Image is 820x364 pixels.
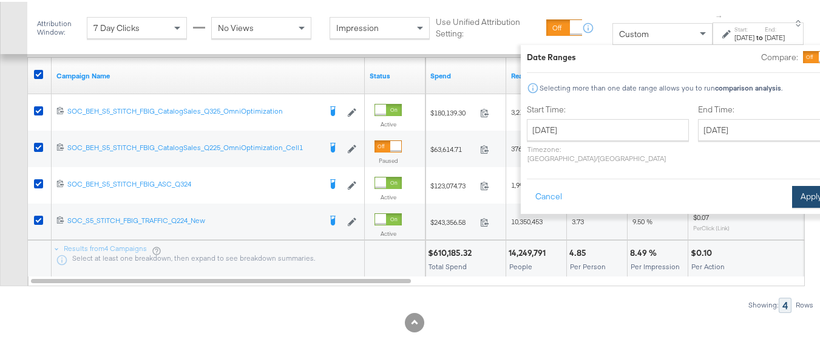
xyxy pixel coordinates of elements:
[693,211,709,220] span: $0.07
[511,142,534,151] span: 376,108
[56,69,360,79] a: Your campaign name.
[693,222,730,230] sub: Per Click (Link)
[527,50,576,61] div: Date Ranges
[511,69,562,79] a: The number of people your ad was served to.
[428,246,475,257] div: $610,185.32
[430,106,475,115] span: $180,139.30
[539,82,783,91] div: Selecting more than one date range allows you to run .
[429,260,467,269] span: Total Spend
[632,215,652,224] span: 9.50 %
[67,105,320,117] a: SOC_BEH_S5_STITCH_FBIG_CatalogSales_Q325_OmniOptimization
[527,143,689,161] p: Timezone: [GEOGRAPHIC_DATA]/[GEOGRAPHIC_DATA]
[430,179,475,188] span: $123,074.73
[734,24,754,32] label: Start:
[761,50,798,61] label: Compare:
[748,299,779,307] div: Showing:
[67,105,320,114] div: SOC_BEH_S5_STITCH_FBIG_CatalogSales_Q325_OmniOptimization
[795,299,814,307] div: Rows
[430,69,501,79] a: The total amount spent to date.
[67,141,320,151] div: SOC_BEH_S5_STITCH_FBIG_CatalogSales_Q225_OmniOptimization_Cell1
[436,15,541,37] label: Use Unified Attribution Setting:
[67,214,320,224] div: SOC_S5_STITCH_FBIG_TRAFFIC_Q224_New
[218,21,254,32] span: No Views
[511,179,539,188] span: 1,996,160
[527,184,571,206] button: Cancel
[527,102,689,114] label: Start Time:
[765,31,785,41] div: [DATE]
[714,13,725,17] span: ↑
[570,260,606,269] span: Per Person
[374,191,402,199] label: Active
[430,216,475,225] span: $243,356.58
[336,21,379,32] span: Impression
[630,246,660,257] div: 8.49 %
[715,81,781,91] strong: comparison analysis
[67,177,320,190] a: SOC_BEH_S5_STITCH_FBIG_ASC_Q324
[430,143,475,152] span: $63,614.71
[765,24,785,32] label: End:
[511,215,543,224] span: 10,350,453
[569,246,590,257] div: 4.85
[631,260,680,269] span: Per Impression
[67,214,320,226] a: SOC_S5_STITCH_FBIG_TRAFFIC_Q224_New
[754,31,765,40] strong: to
[93,21,140,32] span: 7 Day Clicks
[509,246,549,257] div: 14,249,791
[509,260,532,269] span: People
[374,118,402,126] label: Active
[691,246,716,257] div: $0.10
[779,296,791,311] div: 4
[36,18,81,35] div: Attribution Window:
[572,215,584,224] span: 3.73
[67,141,320,153] a: SOC_BEH_S5_STITCH_FBIG_CatalogSales_Q225_OmniOptimization_Cell1
[374,228,402,236] label: Active
[619,27,649,38] span: Custom
[734,31,754,41] div: [DATE]
[370,69,421,79] a: Shows the current state of your Ad Campaign.
[511,106,539,115] span: 3,214,990
[67,177,320,187] div: SOC_BEH_S5_STITCH_FBIG_ASC_Q324
[691,260,725,269] span: Per Action
[374,155,402,163] label: Paused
